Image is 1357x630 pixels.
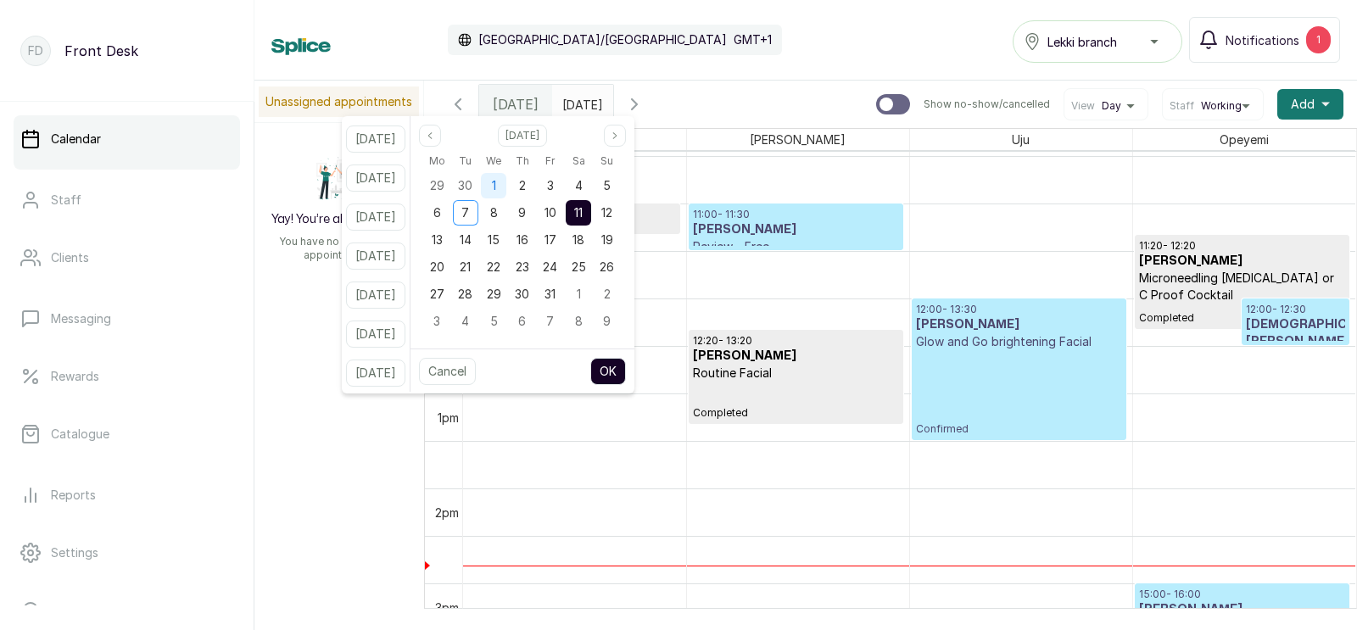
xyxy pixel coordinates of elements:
[565,150,593,172] div: Saturday
[1139,304,1346,325] p: Completed
[461,314,469,328] span: 4
[451,150,479,172] div: Tuesday
[693,208,899,221] p: 11:00 - 11:30
[14,353,240,400] a: Rewards
[425,131,435,141] svg: page previous
[590,358,626,385] button: OK
[479,254,507,281] div: 22 Oct 2025
[536,308,564,335] div: 07 Nov 2025
[14,115,240,163] a: Calendar
[565,199,593,226] div: 11 Oct 2025
[601,232,613,247] span: 19
[1139,588,1346,601] p: 15:00 - 16:00
[519,178,526,192] span: 2
[51,249,89,266] p: Clients
[479,226,507,254] div: 15 Oct 2025
[565,226,593,254] div: 18 Oct 2025
[451,254,479,281] div: 21 Oct 2025
[1291,96,1315,113] span: Add
[488,232,500,247] span: 15
[1013,20,1182,63] button: Lekki branch
[593,226,621,254] div: 19 Oct 2025
[543,259,557,274] span: 24
[593,281,621,308] div: 02 Nov 2025
[508,226,536,254] div: 16 Oct 2025
[508,172,536,199] div: 02 Oct 2025
[423,199,451,226] div: 06 Oct 2025
[693,348,899,365] h3: [PERSON_NAME]
[924,98,1050,111] p: Show no-show/cancelled
[734,31,772,48] p: GMT+1
[430,259,444,274] span: 20
[536,172,564,199] div: 03 Oct 2025
[423,172,451,199] div: 29 Sep 2025
[451,226,479,254] div: 14 Oct 2025
[1216,129,1272,150] span: Opeyemi
[1008,129,1033,150] span: Uju
[916,350,1122,436] p: Confirmed
[346,243,405,270] button: [DATE]
[51,487,96,504] p: Reports
[536,254,564,281] div: 24 Oct 2025
[434,409,462,427] div: 1pm
[1201,99,1242,113] span: Working
[460,259,471,274] span: 21
[451,199,479,226] div: 07 Oct 2025
[51,192,81,209] p: Staff
[603,314,611,328] span: 9
[518,205,526,220] span: 9
[51,131,101,148] p: Calendar
[479,308,507,335] div: 05 Nov 2025
[518,314,526,328] span: 6
[547,178,554,192] span: 3
[460,232,472,247] span: 14
[593,150,621,172] div: Sunday
[536,226,564,254] div: 17 Oct 2025
[593,254,621,281] div: 26 Oct 2025
[916,316,1122,333] h3: [PERSON_NAME]
[487,259,500,274] span: 22
[574,205,583,220] span: 11
[429,151,445,171] span: Mo
[14,234,240,282] a: Clients
[593,308,621,335] div: 09 Nov 2025
[432,504,462,521] div: 2pm
[544,287,556,301] span: 31
[423,226,451,254] div: 13 Oct 2025
[1047,33,1117,51] span: Lekki branch
[575,178,583,192] span: 4
[346,321,405,348] button: [DATE]
[508,308,536,335] div: 06 Nov 2025
[51,544,98,561] p: Settings
[508,254,536,281] div: 23 Oct 2025
[14,176,240,224] a: Staff
[693,238,899,255] p: Review - Free
[693,221,899,238] h3: [PERSON_NAME]
[916,333,1122,350] p: Glow and Go brightening Facial
[419,358,476,385] button: Cancel
[1306,26,1331,53] div: 1
[600,151,613,171] span: Su
[610,131,620,141] svg: page next
[14,529,240,577] a: Settings
[575,314,583,328] span: 8
[346,282,405,309] button: [DATE]
[433,205,441,220] span: 6
[51,310,111,327] p: Messaging
[493,94,539,114] span: [DATE]
[1246,303,1345,316] p: 12:00 - 12:30
[516,259,529,274] span: 23
[346,360,405,387] button: [DATE]
[451,308,479,335] div: 04 Nov 2025
[600,259,614,274] span: 26
[916,303,1122,316] p: 12:00 - 13:30
[508,199,536,226] div: 09 Oct 2025
[746,129,849,150] span: [PERSON_NAME]
[1139,253,1346,270] h3: [PERSON_NAME]
[601,205,612,220] span: 12
[346,203,405,231] button: [DATE]
[572,232,584,247] span: 18
[508,150,536,172] div: Thursday
[1226,31,1299,49] span: Notifications
[479,281,507,308] div: 29 Oct 2025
